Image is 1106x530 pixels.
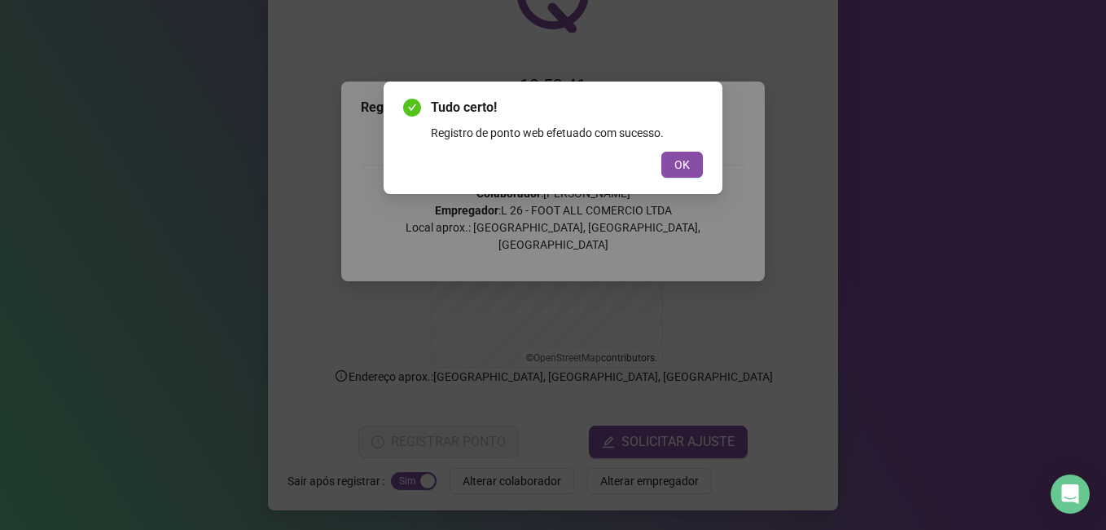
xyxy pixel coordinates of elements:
[674,156,690,174] span: OK
[661,152,703,178] button: OK
[431,98,703,117] span: Tudo certo!
[431,124,703,142] div: Registro de ponto web efetuado com sucesso.
[403,99,421,117] span: check-circle
[1051,475,1090,514] div: Open Intercom Messenger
